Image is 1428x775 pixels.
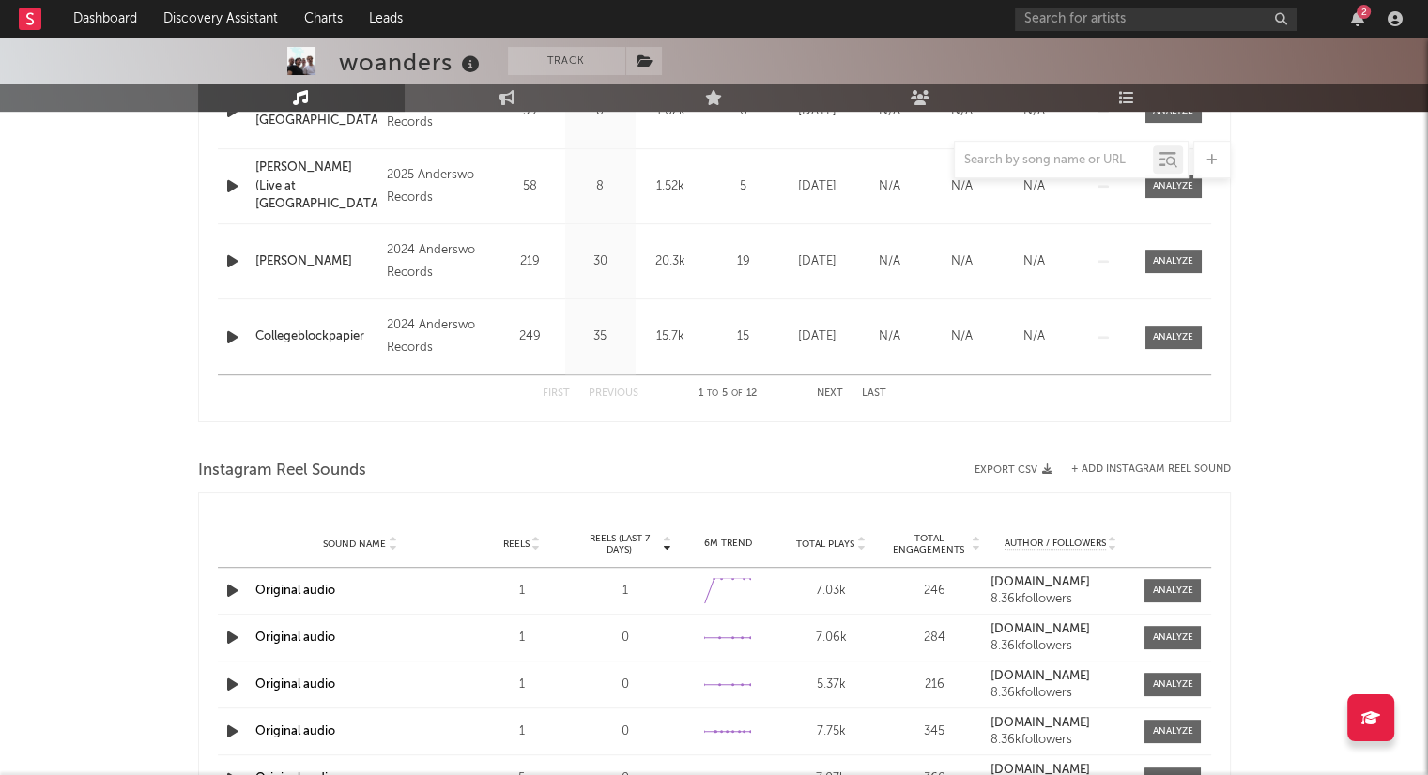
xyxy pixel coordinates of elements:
[475,629,569,647] div: 1
[990,593,1131,606] div: 8.36k followers
[786,252,849,271] div: [DATE]
[255,252,378,271] a: [PERSON_NAME]
[990,623,1131,636] a: [DOMAIN_NAME]
[786,177,849,196] div: [DATE]
[676,383,779,405] div: 1 5 12
[784,676,878,694] div: 5.37k
[930,252,993,271] div: N/A
[955,153,1153,168] input: Search by song name or URL
[578,722,672,741] div: 0
[887,582,981,600] div: 246
[711,177,776,196] div: 5
[990,640,1131,653] div: 8.36k followers
[858,327,921,346] div: N/A
[990,670,1090,682] strong: [DOMAIN_NAME]
[570,177,631,196] div: 8
[784,629,878,647] div: 7.06k
[499,327,560,346] div: 249
[887,722,981,741] div: 345
[589,388,638,399] button: Previous
[570,327,631,346] div: 35
[817,388,843,399] button: Next
[1003,327,1066,346] div: N/A
[323,539,386,550] span: Sound Name
[930,177,993,196] div: N/A
[1052,464,1231,475] div: + Add Instagram Reel Sound
[255,725,335,737] a: Original audio
[543,388,570,399] button: First
[578,582,672,600] div: 1
[990,576,1090,588] strong: [DOMAIN_NAME]
[1005,538,1106,550] span: Author / Followers
[1015,8,1297,31] input: Search for artists
[784,582,878,600] div: 7.03k
[475,582,569,600] div: 1
[990,576,1131,589] a: [DOMAIN_NAME]
[640,252,701,271] div: 20.3k
[387,239,489,284] div: 2024 Anderswo Records
[640,177,701,196] div: 1.52k
[682,537,775,551] div: 6M Trend
[198,460,366,482] span: Instagram Reel Sounds
[255,585,335,597] a: Original audio
[707,389,718,398] span: to
[887,676,981,694] div: 216
[990,717,1090,729] strong: [DOMAIN_NAME]
[930,327,993,346] div: N/A
[255,631,335,644] a: Original audio
[578,629,672,647] div: 0
[796,539,854,550] span: Total Plays
[990,670,1131,683] a: [DOMAIN_NAME]
[887,533,970,555] span: Total Engagements
[387,164,489,209] div: 2025 Anderswo Records
[640,327,701,346] div: 15.7k
[975,464,1052,476] button: Export CSV
[990,717,1131,730] a: [DOMAIN_NAME]
[711,252,776,271] div: 19
[475,722,569,741] div: 1
[887,629,981,647] div: 284
[711,327,776,346] div: 15
[578,533,661,555] span: Reels (last 7 days)
[255,327,378,346] a: Collegeblockpapier
[990,687,1131,700] div: 8.36k followers
[784,722,878,741] div: 7.75k
[1071,464,1231,475] button: + Add Instagram Reel Sound
[578,676,672,694] div: 0
[503,539,530,550] span: Reels
[990,734,1131,747] div: 8.36k followers
[255,159,378,214] a: [PERSON_NAME] (Live at [GEOGRAPHIC_DATA])
[339,47,484,78] div: woanders
[255,678,335,691] a: Original audio
[499,252,560,271] div: 219
[862,388,886,399] button: Last
[858,252,921,271] div: N/A
[786,327,849,346] div: [DATE]
[387,314,489,359] div: 2024 Anderswo Records
[990,623,1090,635] strong: [DOMAIN_NAME]
[1351,11,1364,26] button: 2
[508,47,625,75] button: Track
[1357,5,1371,19] div: 2
[475,676,569,694] div: 1
[1003,252,1066,271] div: N/A
[858,177,921,196] div: N/A
[1003,177,1066,196] div: N/A
[499,177,560,196] div: 58
[731,389,743,398] span: of
[570,252,631,271] div: 30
